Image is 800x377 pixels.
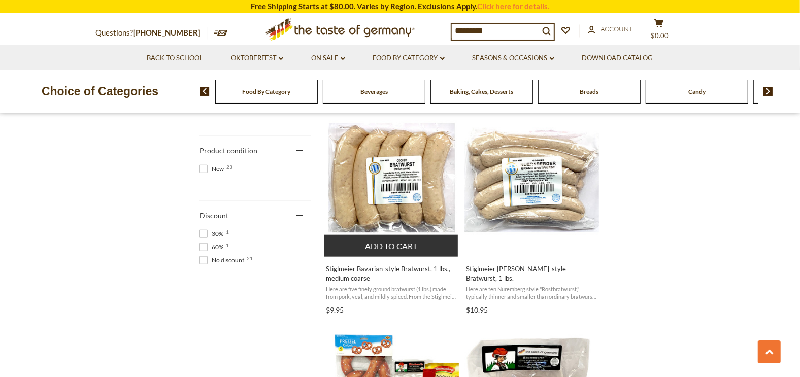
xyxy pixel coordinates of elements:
[199,164,227,174] span: New
[466,264,597,283] span: Stiglmeier [PERSON_NAME]-style Bratwurst, 1 lbs.
[473,53,554,64] a: Seasons & Occasions
[601,25,633,33] span: Account
[360,88,388,95] a: Beverages
[95,26,208,40] p: Questions?
[247,256,253,261] span: 21
[464,113,599,248] img: Stiglmeier Nuernberger-style Bratwurst, 1 lbs.
[226,164,232,169] span: 23
[199,256,247,265] span: No discount
[199,229,226,238] span: 30%
[324,235,458,257] button: Add to cart
[466,305,488,314] span: $10.95
[688,88,706,95] a: Candy
[226,243,229,248] span: 1
[477,2,549,11] a: Click here for details.
[147,53,203,64] a: Back to School
[644,18,674,44] button: $0.00
[324,113,459,248] img: Stiglmeier Bavarian-style Bratwurst, 1 lbs., medium coarse
[588,24,633,35] a: Account
[326,285,457,301] span: Here are five finely ground bratwurst (1 lbs.) made from pork, veal, and mildly spiced. From the ...
[311,53,345,64] a: On Sale
[763,87,773,96] img: next arrow
[200,87,210,96] img: previous arrow
[466,285,597,301] span: Here are ten Nuremberg style "Rostbratwurst," typically thinner and smaller than ordinary bratwur...
[199,211,228,220] span: Discount
[450,88,514,95] a: Baking, Cakes, Desserts
[580,88,599,95] a: Breads
[243,88,291,95] a: Food By Category
[226,229,229,234] span: 1
[651,31,669,40] span: $0.00
[324,105,459,318] a: Stiglmeier Bavarian-style Bratwurst, 1 lbs., medium coarse
[582,53,653,64] a: Download Catalog
[373,53,445,64] a: Food By Category
[199,146,257,155] span: Product condition
[326,264,457,283] span: Stiglmeier Bavarian-style Bratwurst, 1 lbs., medium coarse
[199,243,226,252] span: 60%
[464,105,599,318] a: Stiglmeier Nuernberger-style Bratwurst, 1 lbs.
[326,305,344,314] span: $9.95
[133,28,201,37] a: [PHONE_NUMBER]
[231,53,283,64] a: Oktoberfest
